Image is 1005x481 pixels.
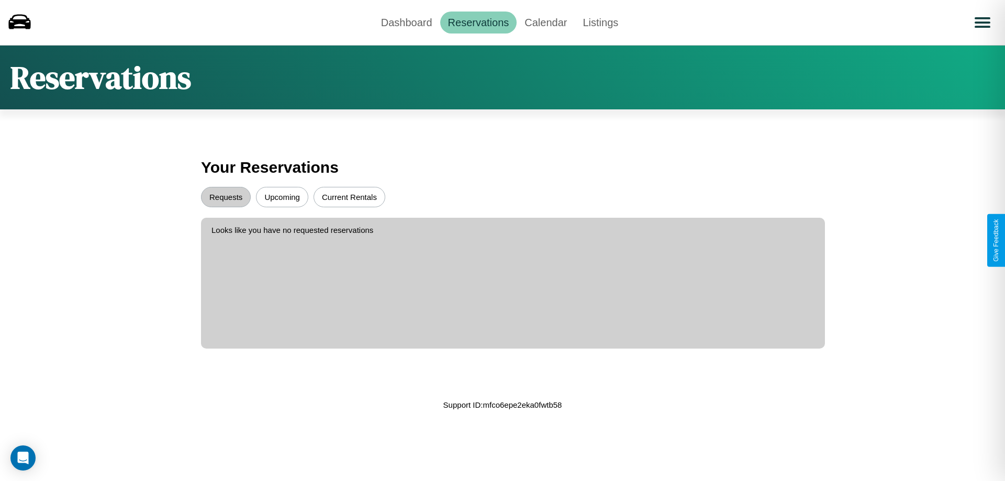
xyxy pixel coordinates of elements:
[10,445,36,471] div: Open Intercom Messenger
[314,187,385,207] button: Current Rentals
[575,12,626,33] a: Listings
[517,12,575,33] a: Calendar
[373,12,440,33] a: Dashboard
[992,219,1000,262] div: Give Feedback
[201,153,804,182] h3: Your Reservations
[443,398,562,412] p: Support ID: mfco6epe2eka0fwtb58
[211,223,814,237] p: Looks like you have no requested reservations
[440,12,517,33] a: Reservations
[256,187,308,207] button: Upcoming
[201,187,251,207] button: Requests
[10,56,191,99] h1: Reservations
[968,8,997,37] button: Open menu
